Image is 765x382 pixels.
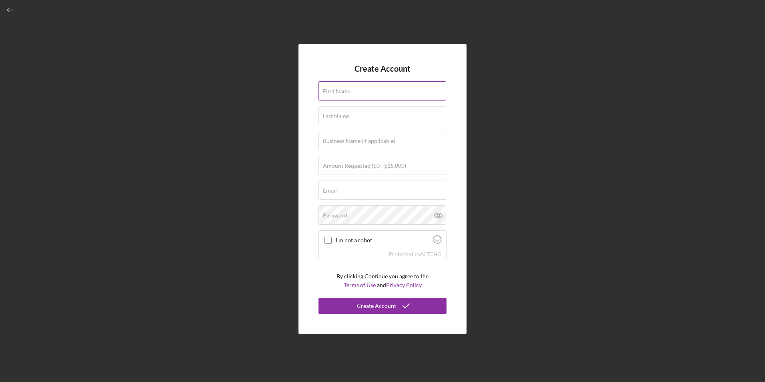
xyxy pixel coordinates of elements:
[323,163,406,169] label: Amount Requested ($0 - $15,000)
[357,298,396,314] div: Create Account
[318,298,447,314] button: Create Account
[420,251,442,257] a: Visit Altcha.org
[323,212,347,219] label: Password
[389,251,442,257] div: Protected by
[336,237,431,243] label: I'm not a robot
[386,281,422,288] a: Privacy Policy
[323,88,350,94] label: First Name
[336,272,429,290] p: By clicking Continue you agree to the and
[344,281,376,288] a: Terms of Use
[323,113,349,119] label: Last Name
[433,238,442,245] a: Visit Altcha.org
[323,138,395,144] label: Business Name (if applicable)
[354,64,411,73] h4: Create Account
[323,187,337,194] label: Email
